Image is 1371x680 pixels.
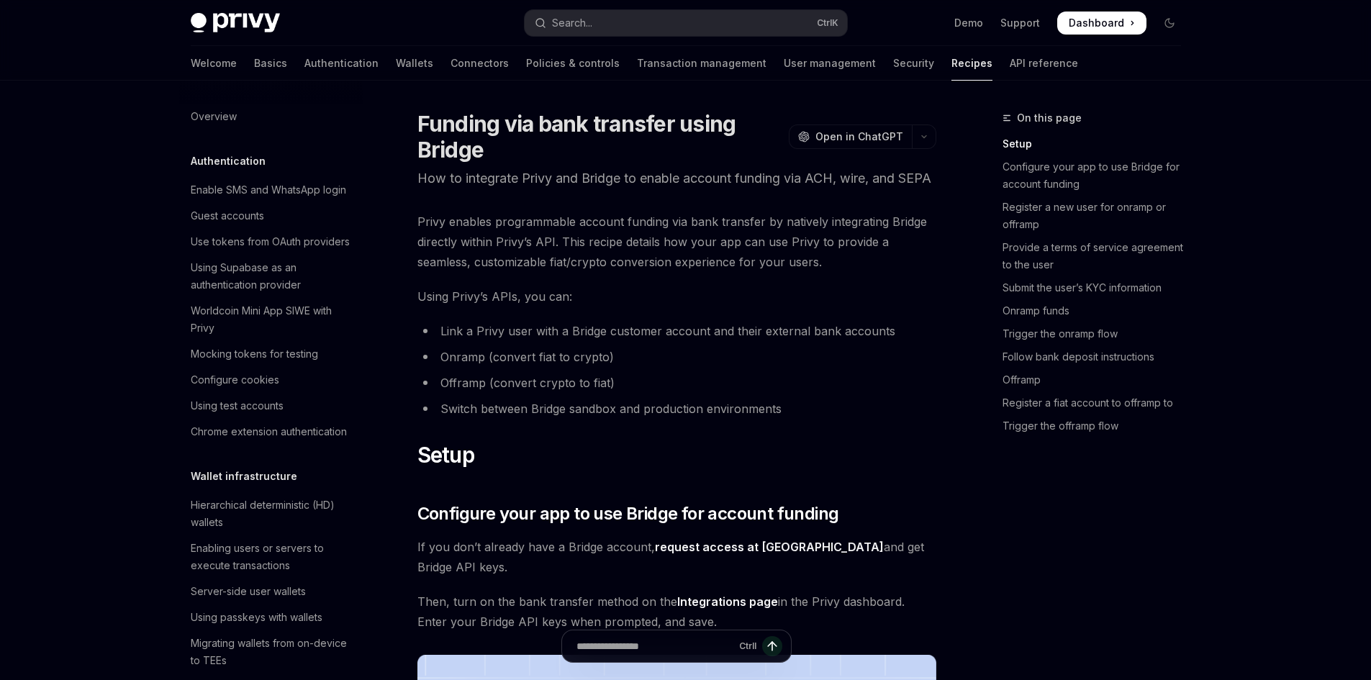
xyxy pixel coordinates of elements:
[1158,12,1181,35] button: Toggle dark mode
[417,168,936,189] p: How to integrate Privy and Bridge to enable account funding via ACH, wire, and SEPA
[815,130,903,144] span: Open in ChatGPT
[1003,276,1193,299] a: Submit the user’s KYC information
[1017,109,1082,127] span: On this page
[893,46,934,81] a: Security
[191,397,284,414] div: Using test accounts
[179,104,363,130] a: Overview
[417,347,936,367] li: Onramp (convert fiat to crypto)
[191,497,355,531] div: Hierarchical deterministic (HD) wallets
[304,46,379,81] a: Authentication
[191,583,306,600] div: Server-side user wallets
[417,537,936,577] span: If you don’t already have a Bridge account, and get Bridge API keys.
[762,636,782,656] button: Send message
[191,423,347,440] div: Chrome extension authentication
[1069,16,1124,30] span: Dashboard
[179,203,363,229] a: Guest accounts
[179,367,363,393] a: Configure cookies
[817,17,838,29] span: Ctrl K
[1003,322,1193,345] a: Trigger the onramp flow
[191,13,280,33] img: dark logo
[417,442,474,468] span: Setup
[525,10,847,36] button: Open search
[179,579,363,604] a: Server-side user wallets
[179,229,363,255] a: Use tokens from OAuth providers
[191,635,355,669] div: Migrating wallets from on-device to TEEs
[179,535,363,579] a: Enabling users or servers to execute transactions
[784,46,876,81] a: User management
[179,341,363,367] a: Mocking tokens for testing
[191,46,237,81] a: Welcome
[417,321,936,341] li: Link a Privy user with a Bridge customer account and their external bank accounts
[191,181,346,199] div: Enable SMS and WhatsApp login
[179,298,363,341] a: Worldcoin Mini App SIWE with Privy
[179,630,363,674] a: Migrating wallets from on-device to TEEs
[677,594,778,609] a: Integrations page
[191,259,355,294] div: Using Supabase as an authentication provider
[191,345,318,363] div: Mocking tokens for testing
[191,609,322,626] div: Using passkeys with wallets
[179,393,363,419] a: Using test accounts
[1000,16,1040,30] a: Support
[789,124,912,149] button: Open in ChatGPT
[254,46,287,81] a: Basics
[417,286,936,307] span: Using Privy’s APIs, you can:
[417,212,936,272] span: Privy enables programmable account funding via bank transfer by natively integrating Bridge direc...
[1003,236,1193,276] a: Provide a terms of service agreement to the user
[191,108,237,125] div: Overview
[191,153,266,170] h5: Authentication
[191,302,355,337] div: Worldcoin Mini App SIWE with Privy
[951,46,992,81] a: Recipes
[1003,155,1193,196] a: Configure your app to use Bridge for account funding
[1003,299,1193,322] a: Onramp funds
[179,255,363,298] a: Using Supabase as an authentication provider
[417,111,783,163] h1: Funding via bank transfer using Bridge
[417,591,936,632] span: Then, turn on the bank transfer method on the in the Privy dashboard. Enter your Bridge API keys ...
[396,46,433,81] a: Wallets
[1010,46,1078,81] a: API reference
[1003,391,1193,414] a: Register a fiat account to offramp to
[417,502,839,525] span: Configure your app to use Bridge for account funding
[191,233,350,250] div: Use tokens from OAuth providers
[1003,345,1193,368] a: Follow bank deposit instructions
[1003,368,1193,391] a: Offramp
[1003,414,1193,438] a: Trigger the offramp flow
[576,630,733,662] input: Ask a question...
[655,540,884,555] a: request access at [GEOGRAPHIC_DATA]
[417,373,936,393] li: Offramp (convert crypto to fiat)
[191,371,279,389] div: Configure cookies
[179,492,363,535] a: Hierarchical deterministic (HD) wallets
[417,399,936,419] li: Switch between Bridge sandbox and production environments
[1003,132,1193,155] a: Setup
[526,46,620,81] a: Policies & controls
[179,419,363,445] a: Chrome extension authentication
[191,207,264,225] div: Guest accounts
[191,540,355,574] div: Enabling users or servers to execute transactions
[179,604,363,630] a: Using passkeys with wallets
[191,468,297,485] h5: Wallet infrastructure
[637,46,766,81] a: Transaction management
[451,46,509,81] a: Connectors
[1003,196,1193,236] a: Register a new user for onramp or offramp
[552,14,592,32] div: Search...
[954,16,983,30] a: Demo
[179,177,363,203] a: Enable SMS and WhatsApp login
[1057,12,1146,35] a: Dashboard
